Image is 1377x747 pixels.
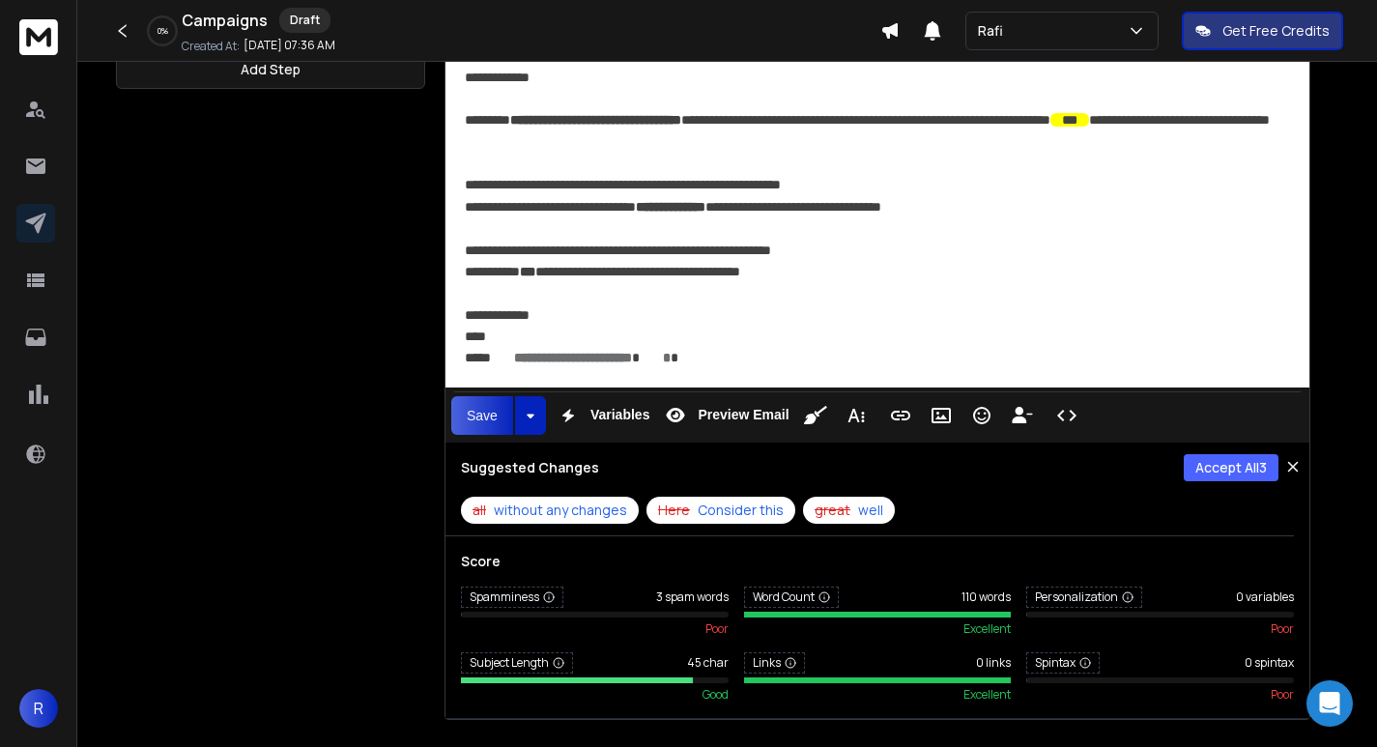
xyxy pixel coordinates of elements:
[963,687,1011,703] span: excellent
[1026,587,1142,608] span: Personalization
[744,652,805,674] span: Links
[279,8,330,33] div: Draft
[658,501,690,520] span: Here
[858,501,883,520] span: well
[19,689,58,728] button: R
[550,396,654,435] button: Variables
[815,501,850,520] span: great
[244,38,335,53] p: [DATE] 07:36 AM
[158,25,168,37] p: 0 %
[461,587,563,608] span: Spamminess
[473,501,486,520] span: all
[705,621,729,637] span: poor
[1004,396,1041,435] button: Insert Unsubscribe Link
[1222,21,1330,41] p: Get Free Credits
[461,458,599,477] h3: Suggested Changes
[1184,454,1278,481] button: Accept All3
[744,587,839,608] span: Word Count
[1245,655,1294,671] span: 0 spintax
[1048,396,1085,435] button: Code View
[978,21,1011,41] p: Rafi
[116,50,425,89] button: Add Step
[694,407,792,423] span: Preview Email
[1271,621,1294,637] span: poor
[461,552,1294,571] h3: Score
[182,9,268,32] h1: Campaigns
[461,652,573,674] span: Subject Length
[494,501,627,520] span: without any changes
[451,396,513,435] button: Save
[657,396,792,435] button: Preview Email
[687,655,729,671] span: 45 char
[698,501,784,520] span: Consider this
[963,621,1011,637] span: excellent
[976,655,1011,671] span: 0 links
[961,589,1011,605] span: 110 words
[963,396,1000,435] button: Emoticons
[1026,652,1100,674] span: Spintax
[587,407,654,423] span: Variables
[1236,589,1294,605] span: 0 variables
[656,589,729,605] span: 3 spam words
[182,39,240,54] p: Created At:
[1182,12,1343,50] button: Get Free Credits
[1271,687,1294,703] span: poor
[1306,680,1353,727] div: Open Intercom Messenger
[703,687,729,703] span: good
